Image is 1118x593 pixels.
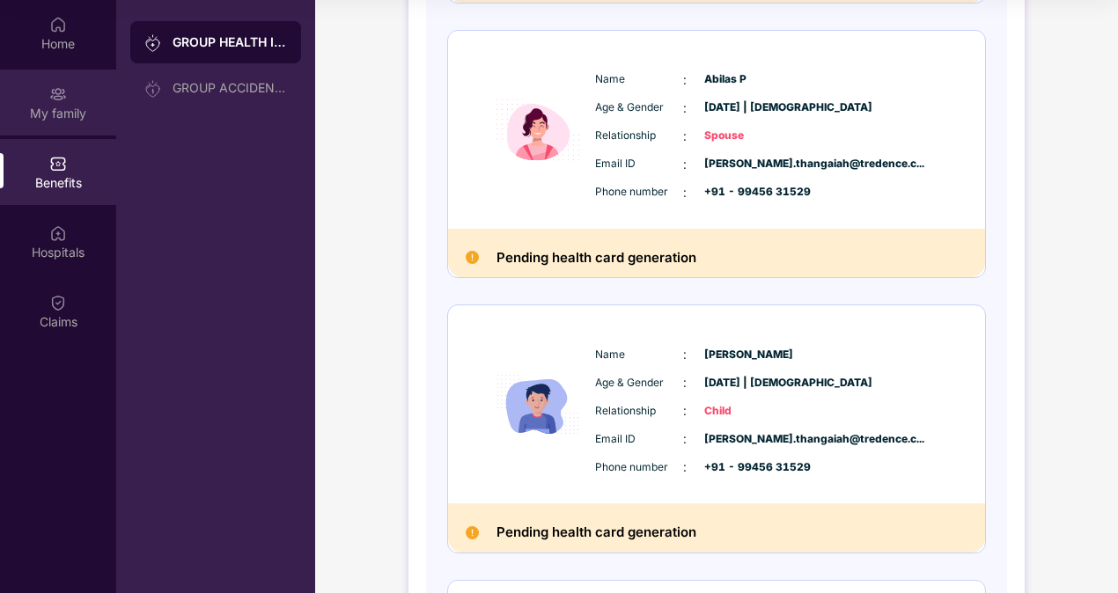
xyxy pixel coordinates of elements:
img: svg+xml;base64,PHN2ZyBpZD0iSG9tZSIgeG1sbnM9Imh0dHA6Ly93d3cudzMub3JnLzIwMDAvc3ZnIiB3aWR0aD0iMjAiIG... [49,16,67,33]
span: Relationship [595,403,683,420]
span: [PERSON_NAME] [704,347,792,363]
img: svg+xml;base64,PHN2ZyB3aWR0aD0iMjAiIGhlaWdodD0iMjAiIHZpZXdCb3g9IjAgMCAyMCAyMCIgZmlsbD0ibm9uZSIgeG... [144,34,162,52]
span: Age & Gender [595,375,683,392]
span: [PERSON_NAME].thangaiah@tredence.c... [704,156,792,172]
span: : [683,345,687,364]
span: : [683,401,687,421]
span: [DATE] | [DEMOGRAPHIC_DATA] [704,99,792,116]
span: Email ID [595,431,683,448]
span: : [683,155,687,174]
span: Child [704,403,792,420]
span: Age & Gender [595,99,683,116]
div: GROUP ACCIDENTAL INSURANCE [173,81,287,95]
img: svg+xml;base64,PHN2ZyBpZD0iSG9zcGl0YWxzIiB4bWxucz0iaHR0cDovL3d3dy53My5vcmcvMjAwMC9zdmciIHdpZHRoPS... [49,224,67,242]
img: icon [485,333,591,478]
span: : [683,429,687,449]
img: svg+xml;base64,PHN2ZyBpZD0iQ2xhaW0iIHhtbG5zPSJodHRwOi8vd3d3LnczLm9yZy8yMDAwL3N2ZyIgd2lkdGg9IjIwIi... [49,294,67,311]
img: Pending [466,251,479,264]
h2: Pending health card generation [496,246,696,269]
span: : [683,99,687,118]
span: Email ID [595,156,683,172]
span: Phone number [595,184,683,201]
span: Abilas P [704,71,792,88]
span: : [683,373,687,392]
span: : [683,183,687,202]
span: Relationship [595,128,683,144]
img: svg+xml;base64,PHN2ZyB3aWR0aD0iMjAiIGhlaWdodD0iMjAiIHZpZXdCb3g9IjAgMCAyMCAyMCIgZmlsbD0ibm9uZSIgeG... [144,80,162,98]
span: Name [595,347,683,363]
span: Phone number [595,459,683,476]
span: [DATE] | [DEMOGRAPHIC_DATA] [704,375,792,392]
span: +91 - 99456 31529 [704,184,792,201]
img: Pending [466,526,479,539]
span: +91 - 99456 31529 [704,459,792,476]
span: [PERSON_NAME].thangaiah@tredence.c... [704,431,792,448]
img: svg+xml;base64,PHN2ZyB3aWR0aD0iMjAiIGhlaWdodD0iMjAiIHZpZXdCb3g9IjAgMCAyMCAyMCIgZmlsbD0ibm9uZSIgeG... [49,85,67,103]
span: : [683,70,687,90]
span: Spouse [704,128,792,144]
span: Name [595,71,683,88]
img: svg+xml;base64,PHN2ZyBpZD0iQmVuZWZpdHMiIHhtbG5zPSJodHRwOi8vd3d3LnczLm9yZy8yMDAwL3N2ZyIgd2lkdGg9Ij... [49,155,67,172]
h2: Pending health card generation [496,521,696,544]
span: : [683,127,687,146]
img: icon [485,57,591,202]
span: : [683,458,687,477]
div: GROUP HEALTH INSURANCE [173,33,287,51]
